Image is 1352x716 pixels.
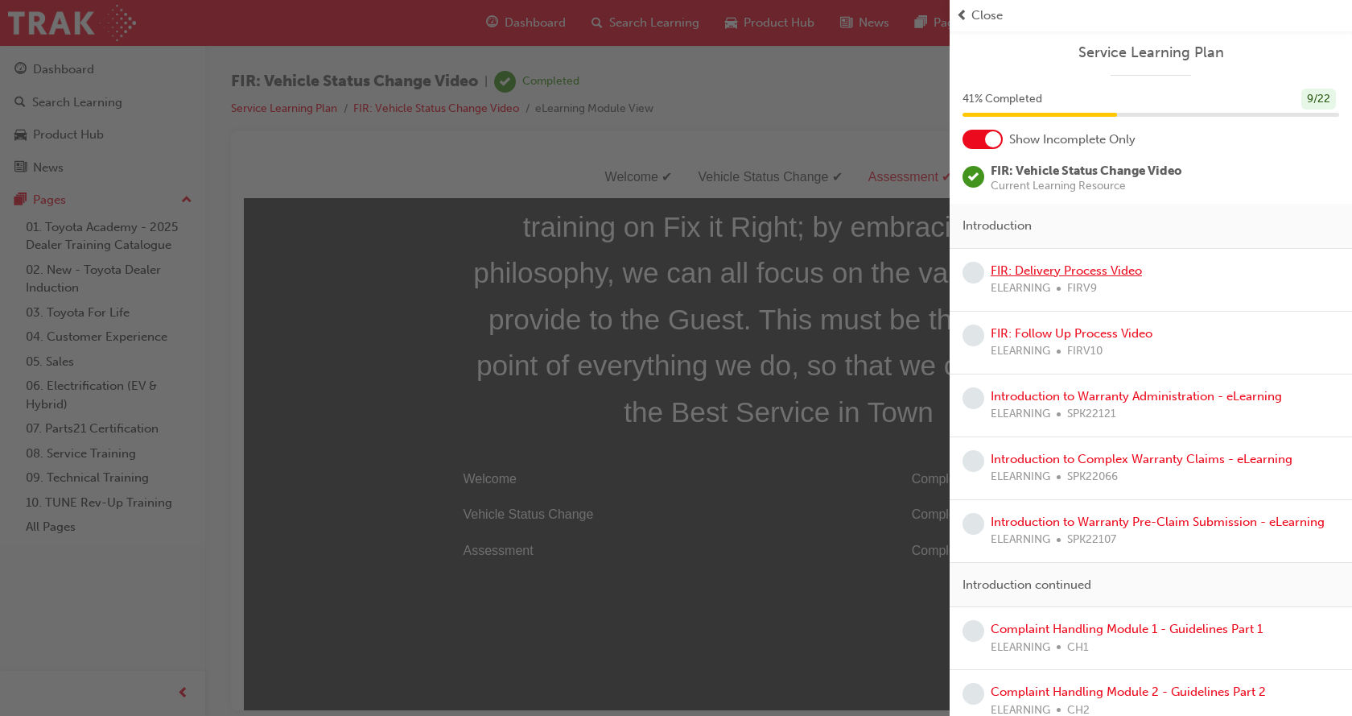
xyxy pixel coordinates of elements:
[991,622,1263,636] a: Complaint Handling Module 1 - Guidelines Part 1
[1009,130,1136,149] span: Show Incomplete Only
[962,166,984,188] span: learningRecordVerb_COMPLETE-icon
[962,325,984,346] span: learningRecordVerb_NONE-icon
[991,279,1050,298] span: ELEARNING
[962,90,1042,109] span: 41 % Completed
[991,515,1325,529] a: Introduction to Warranty Pre-Claim Submission - eLearning
[991,405,1050,424] span: ELEARNING
[991,180,1182,192] span: Current Learning Resource
[1301,89,1336,110] div: 9 / 22
[348,9,442,32] div: Welcome
[213,376,624,412] td: Assessment
[668,346,851,370] div: Complete
[962,387,984,409] span: learningRecordVerb_NONE-icon
[991,685,1266,699] a: Complaint Handling Module 2 - Guidelines Part 2
[991,389,1282,404] a: Introduction to Warranty Administration - eLearning
[441,9,611,32] div: Vehicle Status Change
[668,311,851,334] div: Complete
[991,452,1292,466] a: Introduction to Complex Warranty Claims - eLearning
[956,6,1346,25] button: prev-iconClose
[213,304,624,341] td: Welcome
[668,383,851,406] div: Complete
[991,163,1182,178] span: FIR: Vehicle Status Change Video
[962,262,984,284] span: learningRecordVerb_NONE-icon
[991,342,1050,361] span: ELEARNING
[213,340,624,376] td: Vehicle Status Change
[1067,468,1118,486] span: SPK22066
[962,217,1032,235] span: Introduction
[962,576,1091,594] span: Introduction continued
[991,263,1142,278] a: FIR: Delivery Process Video
[962,683,984,705] span: learningRecordVerb_NONE-icon
[991,468,1050,486] span: ELEARNING
[962,450,984,472] span: learningRecordVerb_NONE-icon
[991,326,1152,341] a: FIR: Follow Up Process Video
[962,620,984,642] span: learningRecordVerb_NONE-icon
[1067,639,1089,657] span: CH1
[612,9,722,32] div: Assessment
[962,513,984,535] span: learningRecordVerb_NONE-icon
[991,531,1050,549] span: ELEARNING
[991,639,1050,657] span: ELEARNING
[1067,279,1097,298] span: FIRV9
[971,6,1003,25] span: Close
[962,43,1339,62] a: Service Learning Plan
[1067,342,1103,361] span: FIRV10
[956,6,968,25] span: prev-icon
[1067,405,1116,424] span: SPK22121
[1067,531,1116,549] span: SPK22107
